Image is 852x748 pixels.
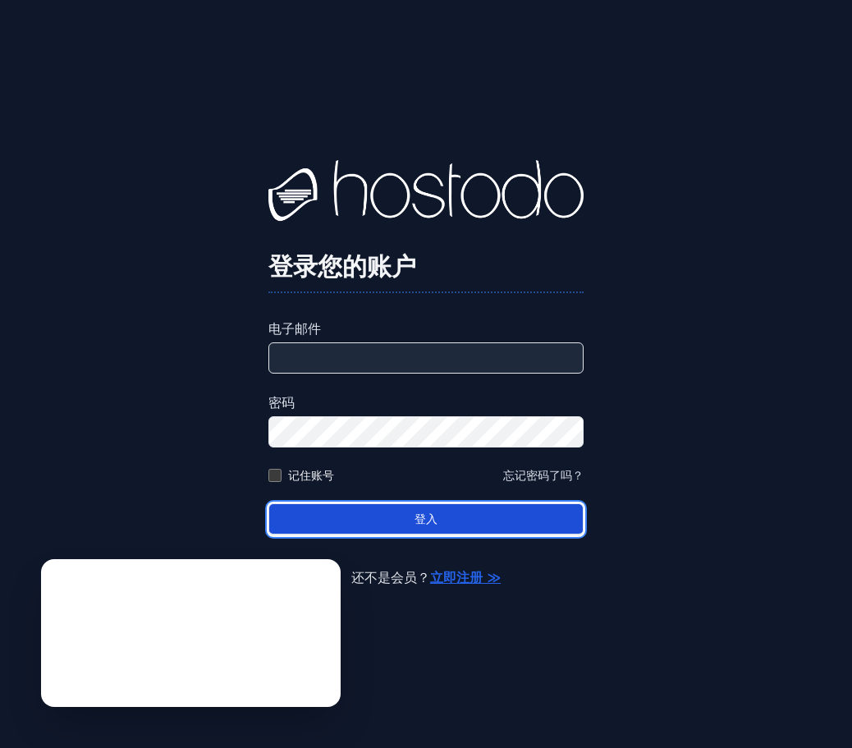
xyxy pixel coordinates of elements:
button: 登入 [268,503,584,535]
font: 密码 [268,395,295,411]
img: 霍斯托多 [268,160,584,226]
font: 忘记密码了吗？ [503,469,584,482]
font: 登入 [415,512,437,525]
button: 忘记密码了吗？ [503,467,584,484]
font: 还不是会员？ [351,570,430,585]
font: 电子邮件 [268,321,321,337]
a: 立即注册 ≫ [430,570,501,585]
font: 登录您的账户 [268,252,416,281]
font: 记住账号 [288,469,334,482]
